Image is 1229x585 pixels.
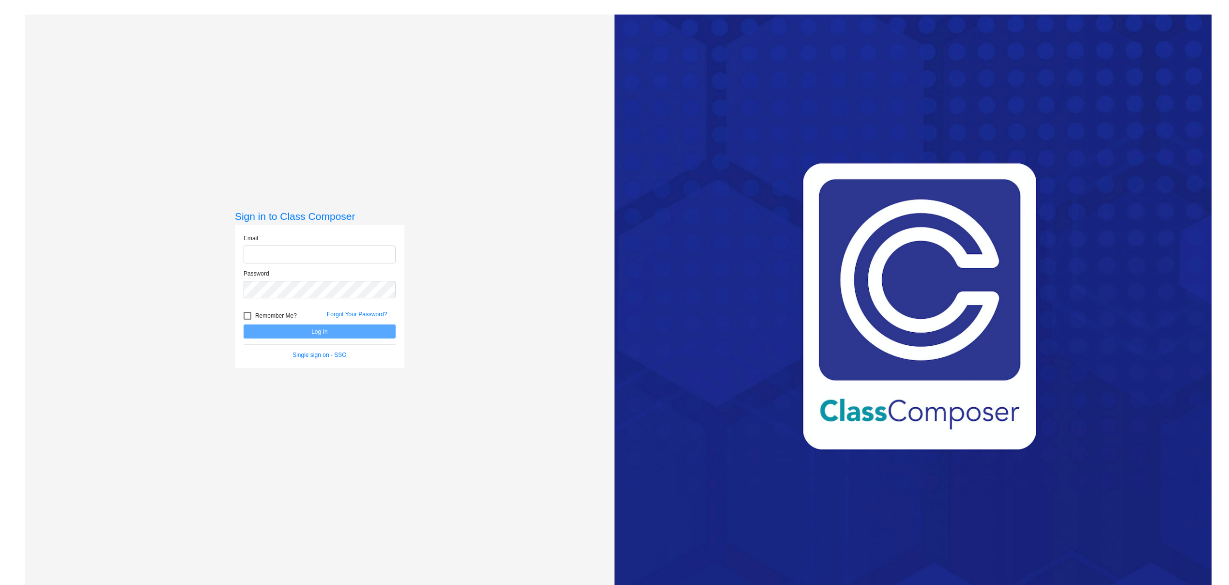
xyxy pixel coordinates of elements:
[244,324,396,339] button: Log In
[327,311,387,318] a: Forgot Your Password?
[255,310,297,322] span: Remember Me?
[244,269,269,278] label: Password
[235,210,404,222] h3: Sign in to Class Composer
[244,234,258,243] label: Email
[292,352,346,358] a: Single sign on - SSO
